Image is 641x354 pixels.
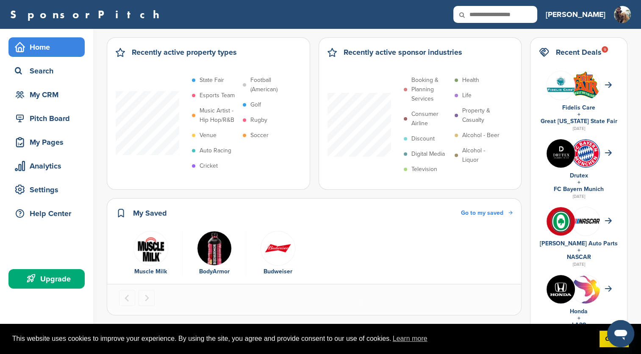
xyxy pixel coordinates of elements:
[462,106,501,125] p: Property & Casualty
[13,111,85,126] div: Pitch Board
[132,46,237,58] h2: Recently active property types
[462,131,499,140] p: Alcohol - Beer
[599,331,629,348] a: dismiss cookie message
[572,275,600,326] img: La 2028 olympics logo
[13,182,85,197] div: Settings
[607,320,634,347] iframe: Button to launch messaging window
[577,247,580,254] a: +
[541,118,617,125] a: Great [US_STATE] State Fair
[540,240,618,247] a: [PERSON_NAME] Auto Parts
[572,139,600,168] img: Open uri20141112 64162 1l1jknv?1415809301
[567,253,591,261] a: NASCAR
[8,156,85,176] a: Analytics
[411,165,437,174] p: Television
[200,161,218,171] p: Cricket
[8,204,85,223] a: Help Center
[13,63,85,79] div: Search
[614,6,631,23] img: 0 uzgag6kzcmzsh3lvmgdgg5xnc07 c3rvmpwlg5bfhvutg5fscysgulidjlfg36a9suxrdg5kdzc8?1469731878
[8,61,85,81] a: Search
[461,208,513,218] a: Go to my saved
[250,267,305,276] div: Budweiser
[200,76,224,85] p: State Fair
[411,76,450,104] p: Booking & Planning Services
[13,135,85,150] div: My Pages
[10,9,165,20] a: SponsorPitch
[8,37,85,57] a: Home
[187,231,241,277] a: Vtjjpibt 400x400 BodyArmor
[546,5,605,24] a: [PERSON_NAME]
[8,269,85,289] a: Upgrade
[8,180,85,199] a: Settings
[577,111,580,118] a: +
[461,209,503,216] span: Go to my saved
[250,76,289,94] p: Football (American)
[250,131,269,140] p: Soccer
[123,267,178,276] div: Muscle Milk
[261,231,295,266] img: Group 236
[344,46,462,58] h2: Recently active sponsor industries
[250,231,305,277] a: Group 236 Budweiser
[391,332,429,345] a: learn more about cookies
[570,308,588,315] a: Honda
[539,125,619,132] div: [DATE]
[539,261,619,268] div: [DATE]
[547,139,575,168] img: Images (4)
[546,8,605,20] h3: [PERSON_NAME]
[246,231,310,277] div: 3 of 3
[123,231,178,277] a: Screen shot 2017 02 15 at 9.38.46 am Muscle Milk
[577,315,580,322] a: +
[250,115,267,125] p: Rugby
[139,290,155,306] button: Next slide
[187,267,241,276] div: BodyArmor
[200,146,231,155] p: Auto Racing
[8,85,85,104] a: My CRM
[200,106,239,125] p: Music Artist - Hip Hop/R&B
[119,231,183,277] div: 1 of 3
[462,76,479,85] p: Health
[411,149,445,159] p: Digital Media
[13,87,85,102] div: My CRM
[13,206,85,221] div: Help Center
[119,290,135,306] button: Previous slide
[554,185,604,193] a: FC Bayern Munich
[547,71,575,100] img: Data
[200,91,235,100] p: Esports Team
[547,207,575,236] img: V7vhzcmg 400x400
[562,104,595,111] a: Fidelis Care
[602,46,608,53] div: 9
[462,146,501,165] p: Alcohol - Liquor
[556,46,602,58] h2: Recent Deals
[8,132,85,152] a: My Pages
[250,100,261,110] p: Golf
[577,179,580,186] a: +
[133,231,168,266] img: Screen shot 2017 02 15 at 9.38.46 am
[13,39,85,55] div: Home
[411,110,450,128] p: Consumer Airline
[539,193,619,200] div: [DATE]
[572,71,600,99] img: Download
[200,131,216,140] p: Venue
[570,172,588,179] a: Drutex
[411,134,435,143] p: Discount
[133,207,167,219] h2: My Saved
[13,158,85,174] div: Analytics
[547,275,575,303] img: Kln5su0v 400x400
[12,332,593,345] span: This website uses cookies to improve your experience. By using the site, you agree and provide co...
[13,271,85,287] div: Upgrade
[197,231,232,266] img: Vtjjpibt 400x400
[183,231,246,277] div: 2 of 3
[462,91,472,100] p: Life
[8,109,85,128] a: Pitch Board
[572,219,600,224] img: 7569886e 0a8b 4460 bc64 d028672dde70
